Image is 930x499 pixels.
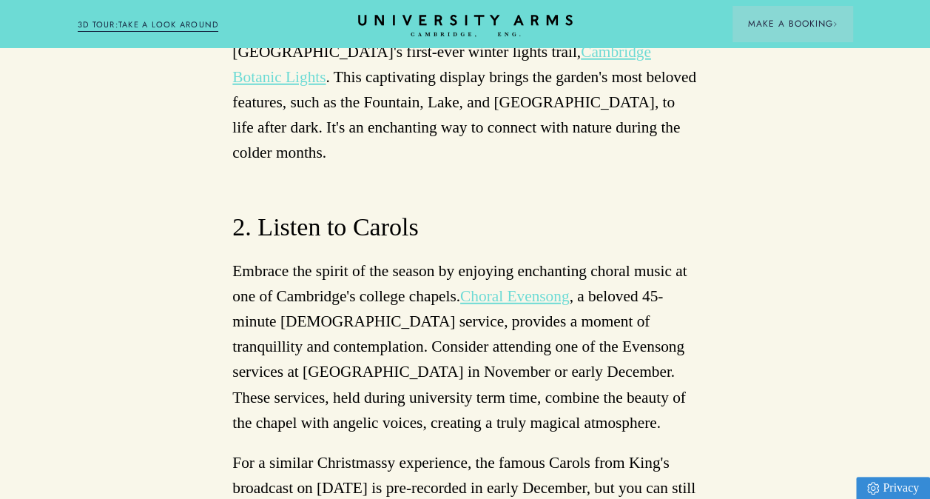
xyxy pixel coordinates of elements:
[358,15,573,38] a: Home
[460,287,570,305] a: Choral Evensong
[747,17,838,30] span: Make a Booking
[732,6,852,41] button: Make a BookingArrow icon
[832,21,838,27] img: Arrow icon
[856,477,930,499] a: Privacy
[867,482,879,495] img: Privacy
[78,19,219,32] a: 3D TOUR:TAKE A LOOK AROUND
[232,258,698,435] p: Embrace the spirit of the season by enjoying enchanting choral music at one of Cambridge's colleg...
[232,14,698,166] p: For a memorable Christmas experience, don't miss the [GEOGRAPHIC_DATA]'s first-ever winter lights...
[232,210,698,244] h3: 2. Listen to Carols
